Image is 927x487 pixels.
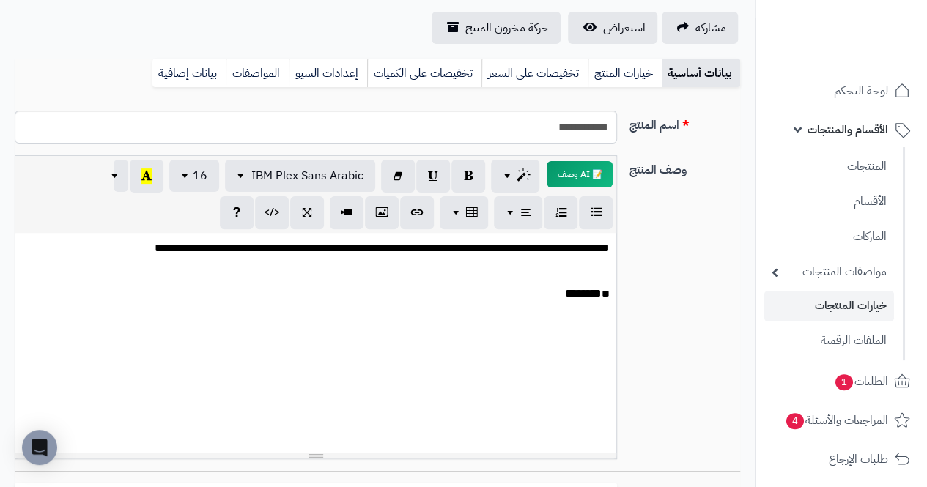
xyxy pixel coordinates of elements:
[226,59,289,88] a: المواصفات
[764,73,918,108] a: لوحة التحكم
[827,37,913,67] img: logo-2.png
[764,364,918,399] a: الطلبات1
[695,19,726,37] span: مشاركه
[834,81,888,101] span: لوحة التحكم
[152,59,226,88] a: بيانات إضافية
[193,167,207,185] span: 16
[785,410,888,431] span: المراجعات والأسئلة
[829,449,888,469] span: طلبات الإرجاع
[764,403,918,438] a: المراجعات والأسئلة4
[432,12,561,44] a: حركة مخزون المنتج
[367,59,481,88] a: تخفيضات على الكميات
[662,12,738,44] a: مشاركه
[764,442,918,477] a: طلبات الإرجاع
[623,155,746,179] label: وصف المنتج
[623,111,746,134] label: اسم المنتج
[251,167,363,185] span: IBM Plex Sans Arabic
[289,59,367,88] a: إعدادات السيو
[764,221,894,253] a: الماركات
[764,325,894,357] a: الملفات الرقمية
[662,59,740,88] a: بيانات أساسية
[834,371,888,392] span: الطلبات
[764,256,894,288] a: مواصفات المنتجات
[603,19,646,37] span: استعراض
[764,291,894,321] a: خيارات المنتجات
[835,374,853,390] span: 1
[786,413,804,429] span: 4
[481,59,588,88] a: تخفيضات على السعر
[547,161,613,187] button: 📝 AI وصف
[225,160,375,192] button: IBM Plex Sans Arabic
[568,12,657,44] a: استعراض
[764,186,894,218] a: الأقسام
[588,59,662,88] a: خيارات المنتج
[22,430,57,465] div: Open Intercom Messenger
[764,151,894,182] a: المنتجات
[808,119,888,140] span: الأقسام والمنتجات
[465,19,549,37] span: حركة مخزون المنتج
[169,160,219,192] button: 16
